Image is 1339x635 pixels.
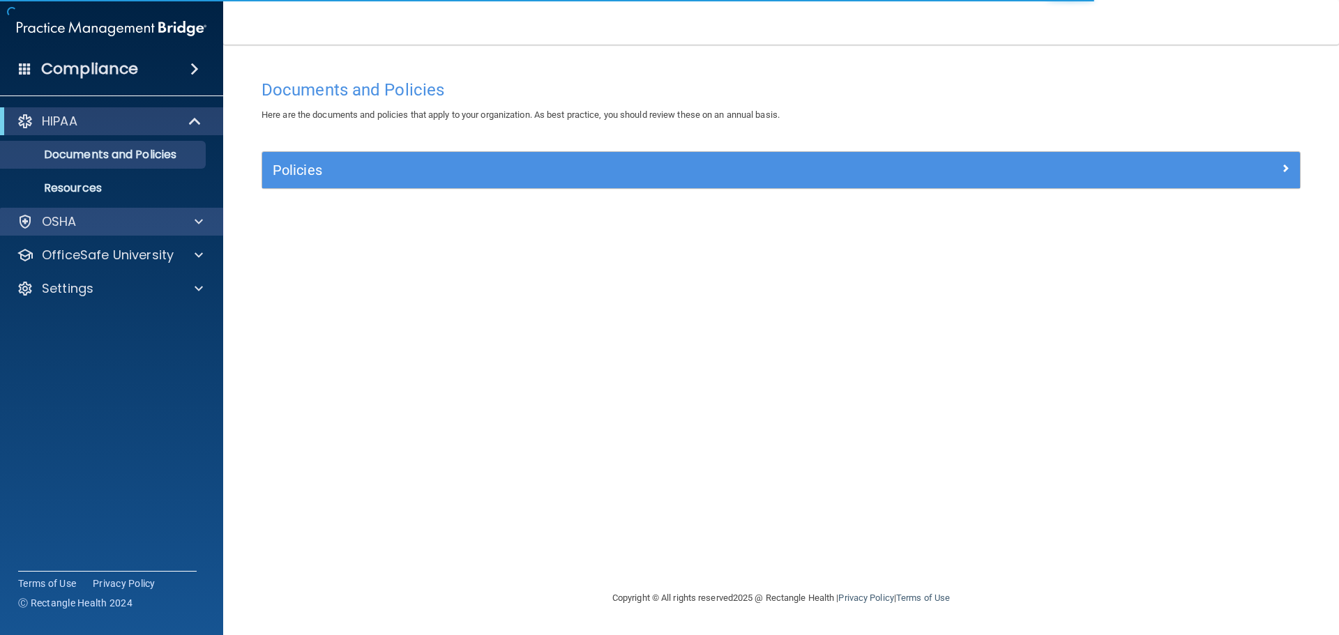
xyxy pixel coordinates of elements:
img: PMB logo [17,15,206,43]
p: OfficeSafe University [42,247,174,263]
a: Policies [273,159,1289,181]
div: Copyright © All rights reserved 2025 @ Rectangle Health | | [527,576,1036,620]
a: Terms of Use [896,592,950,603]
h4: Documents and Policies [262,81,1301,99]
h5: Policies [273,162,1030,178]
p: HIPAA [42,113,77,130]
a: Settings [17,280,203,297]
a: Privacy Policy [93,576,156,590]
a: OSHA [17,213,203,230]
a: HIPAA [17,113,202,130]
a: Privacy Policy [838,592,893,603]
p: Settings [42,280,93,297]
p: Documents and Policies [9,148,199,162]
h4: Compliance [41,59,138,79]
p: Resources [9,181,199,195]
a: Terms of Use [18,576,76,590]
span: Ⓒ Rectangle Health 2024 [18,596,133,610]
span: Here are the documents and policies that apply to your organization. As best practice, you should... [262,109,780,120]
p: OSHA [42,213,77,230]
a: OfficeSafe University [17,247,203,263]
